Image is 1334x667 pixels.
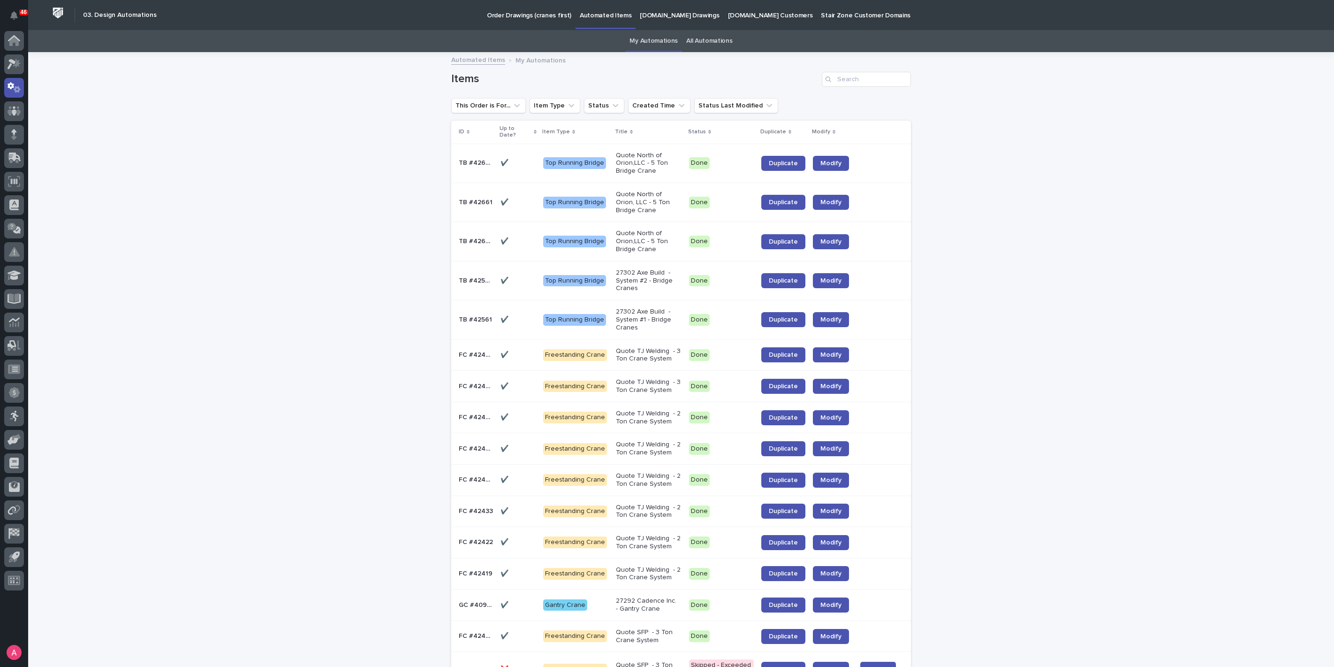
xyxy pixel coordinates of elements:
[820,414,841,421] span: Modify
[616,504,682,520] p: Quote TJ Welding - 2 Ton Crane System
[820,602,841,608] span: Modify
[820,160,841,167] span: Modify
[451,222,911,261] tr: TB #42662TB #42662 ✔️✔️ Top Running BridgeQuote North of Orion,LLC - 5 Ton Bridge CraneDoneDuplic...
[451,464,911,496] tr: FC #42456FC #42456 ✔️✔️ Freestanding CraneQuote TJ Welding - 2 Ton Crane SystemDoneDuplicateModify
[451,558,911,590] tr: FC #42419FC #42419 ✔️✔️ Freestanding CraneQuote TJ Welding - 2 Ton Crane SystemDoneDuplicateModify
[689,630,710,642] div: Done
[820,277,841,284] span: Modify
[769,277,798,284] span: Duplicate
[813,273,849,288] a: Modify
[459,506,495,515] p: FC #42433
[500,236,510,245] p: ✔️
[451,144,911,183] tr: TB #42675TB #42675 ✔️✔️ Top Running BridgeQuote North of Orion,LLC - 5 Ton Bridge CraneDoneDuplic...
[616,472,682,488] p: Quote TJ Welding - 2 Ton Crane System
[584,98,624,113] button: Status
[689,537,710,548] div: Done
[761,473,805,488] a: Duplicate
[459,381,495,391] p: FC #42464
[769,160,798,167] span: Duplicate
[616,535,682,551] p: Quote TJ Welding - 2 Ton Crane System
[459,412,495,422] p: FC #42463
[616,378,682,394] p: Quote TJ Welding - 3 Ton Crane System
[813,441,849,456] a: Modify
[761,312,805,327] a: Duplicate
[820,238,841,245] span: Modify
[813,629,849,644] a: Modify
[813,566,849,581] a: Modify
[820,316,841,323] span: Modify
[820,539,841,546] span: Modify
[689,314,710,326] div: Done
[451,72,818,86] h1: Items
[616,629,682,644] p: Quote SFP - 3 Ton Crane System
[820,352,841,358] span: Modify
[616,152,682,175] p: Quote North of Orion,LLC - 5 Ton Bridge Crane
[628,98,690,113] button: Created Time
[451,433,911,465] tr: FC #42458FC #42458 ✔️✔️ Freestanding CraneQuote TJ Welding - 2 Ton Crane SystemDoneDuplicateModify
[451,621,911,652] tr: FC #42402FC #42402 ✔️✔️ Freestanding CraneQuote SFP - 3 Ton Crane SystemDoneDuplicateModify
[761,504,805,519] a: Duplicate
[616,191,682,214] p: Quote North of Orion, LLC - 5 Ton Bridge Crane
[500,630,510,640] p: ✔️
[761,410,805,425] a: Duplicate
[813,312,849,327] a: Modify
[769,352,798,358] span: Duplicate
[49,4,67,22] img: Workspace Logo
[761,441,805,456] a: Duplicate
[459,157,495,167] p: TB #42675
[451,402,911,433] tr: FC #42463FC #42463 ✔️✔️ Freestanding CraneQuote TJ Welding - 2 Ton Crane SystemDoneDuplicateModify
[820,570,841,577] span: Modify
[500,412,510,422] p: ✔️
[761,347,805,362] a: Duplicate
[500,381,510,391] p: ✔️
[543,197,606,208] div: Top Running Bridge
[689,443,710,455] div: Done
[769,383,798,390] span: Duplicate
[813,156,849,171] a: Modify
[83,11,157,19] h2: 03. Design Automations
[689,157,710,169] div: Done
[451,98,526,113] button: This Order is For...
[616,597,682,613] p: 27292 Cadence Inc. - Gantry Crane
[761,195,805,210] a: Duplicate
[543,568,607,580] div: Freestanding Crane
[451,496,911,527] tr: FC #42433FC #42433 ✔️✔️ Freestanding CraneQuote TJ Welding - 2 Ton Crane SystemDoneDuplicateModify
[451,527,911,559] tr: FC #42422FC #42422 ✔️✔️ Freestanding CraneQuote TJ Welding - 2 Ton Crane SystemDoneDuplicateModify
[813,234,849,249] a: Modify
[694,98,778,113] button: Status Last Modified
[689,599,710,611] div: Done
[689,506,710,517] div: Done
[761,156,805,171] a: Duplicate
[813,473,849,488] a: Modify
[459,443,495,453] p: FC #42458
[459,568,494,578] p: FC #42419
[12,11,24,26] div: Notifications46
[616,566,682,582] p: Quote TJ Welding - 2 Ton Crane System
[820,508,841,514] span: Modify
[459,599,495,609] p: GC #40981
[769,477,798,483] span: Duplicate
[689,568,710,580] div: Done
[543,275,606,287] div: Top Running Bridge
[616,441,682,457] p: Quote TJ Welding - 2 Ton Crane System
[451,54,505,65] a: Automated Items
[451,261,911,300] tr: TB #42564TB #42564 ✔️✔️ Top Running Bridge27302 Axe Build - System #2 - Bridge CranesDoneDuplicat...
[813,347,849,362] a: Modify
[689,381,710,392] div: Done
[459,197,494,207] p: TB #42661
[500,443,510,453] p: ✔️
[686,30,732,52] a: All Automations
[616,308,682,331] p: 27302 Axe Build - System #1 - Bridge Cranes
[4,6,24,25] button: Notifications
[543,474,607,486] div: Freestanding Crane
[813,410,849,425] a: Modify
[543,506,607,517] div: Freestanding Crane
[689,412,710,423] div: Done
[500,157,510,167] p: ✔️
[813,379,849,394] a: Modify
[459,349,495,359] p: FC #42465
[543,236,606,247] div: Top Running Bridge
[813,195,849,210] a: Modify
[500,537,510,546] p: ✔️
[761,234,805,249] a: Duplicate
